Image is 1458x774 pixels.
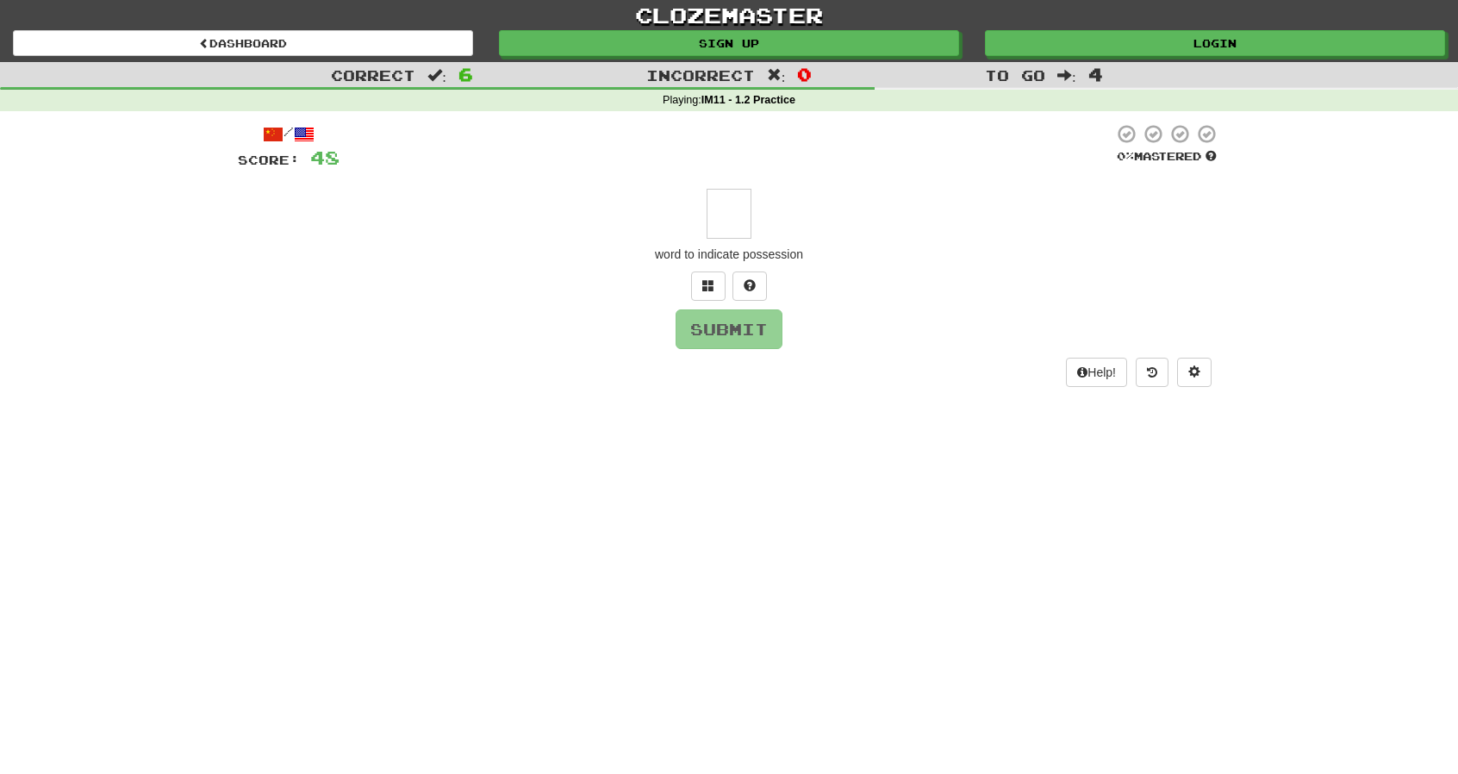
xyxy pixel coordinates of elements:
span: 48 [310,147,340,168]
button: Help! [1066,358,1127,387]
span: 0 % [1117,149,1134,163]
div: word to indicate possession [238,246,1220,263]
a: Dashboard [13,30,473,56]
button: Switch sentence to multiple choice alt+p [691,272,726,301]
a: Sign up [499,30,959,56]
div: Mastered [1113,149,1220,165]
span: : [427,68,446,83]
a: Login [985,30,1445,56]
span: : [767,68,786,83]
button: Single letter hint - you only get 1 per sentence and score half the points! alt+h [732,272,767,301]
span: To go [985,66,1045,84]
span: Score: [238,153,300,167]
span: : [1057,68,1076,83]
button: Submit [676,309,782,349]
span: 4 [1088,64,1103,84]
button: Round history (alt+y) [1136,358,1168,387]
span: Incorrect [646,66,755,84]
span: Correct [331,66,415,84]
div: / [238,123,340,145]
span: 6 [458,64,473,84]
span: 0 [797,64,812,84]
strong: IM11 - 1.2 Practice [701,94,795,106]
